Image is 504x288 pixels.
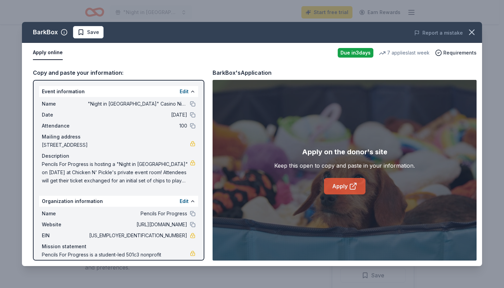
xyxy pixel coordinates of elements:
[42,111,88,119] span: Date
[443,49,477,57] span: Requirements
[42,209,88,218] span: Name
[88,209,187,218] span: Pencils For Progress
[42,100,88,108] span: Name
[42,141,190,149] span: [STREET_ADDRESS]
[302,146,387,157] div: Apply on the donor's site
[42,160,190,185] span: Pencils For Progress is hosting a "Night in [GEOGRAPHIC_DATA]" on [DATE] at Chicken N' Pickle's p...
[435,49,477,57] button: Requirements
[33,27,58,38] div: BarkBox
[73,26,104,38] button: Save
[338,48,373,58] div: Due in 3 days
[42,122,88,130] span: Attendance
[414,29,463,37] button: Report a mistake
[42,242,195,251] div: Mission statement
[88,231,187,240] span: [US_EMPLOYER_IDENTIFICATION_NUMBER]
[88,122,187,130] span: 100
[88,100,187,108] span: "Night in [GEOGRAPHIC_DATA]" Casino Night
[324,178,365,194] a: Apply
[180,87,189,96] button: Edit
[42,220,88,229] span: Website
[213,68,272,77] div: BarkBox's Application
[88,111,187,119] span: [DATE]
[274,161,415,170] div: Keep this open to copy and paste in your information.
[33,46,63,60] button: Apply online
[180,197,189,205] button: Edit
[88,220,187,229] span: [URL][DOMAIN_NAME]
[42,231,88,240] span: EIN
[33,68,204,77] div: Copy and paste your information:
[39,196,198,207] div: Organization information
[42,133,195,141] div: Mailing address
[42,152,195,160] div: Description
[87,28,99,36] span: Save
[42,251,190,275] span: Pencils For Progress is a student-led 501c3 nonprofit organization in [GEOGRAPHIC_DATA] that stri...
[39,86,198,97] div: Event information
[379,49,430,57] div: 7 applies last week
